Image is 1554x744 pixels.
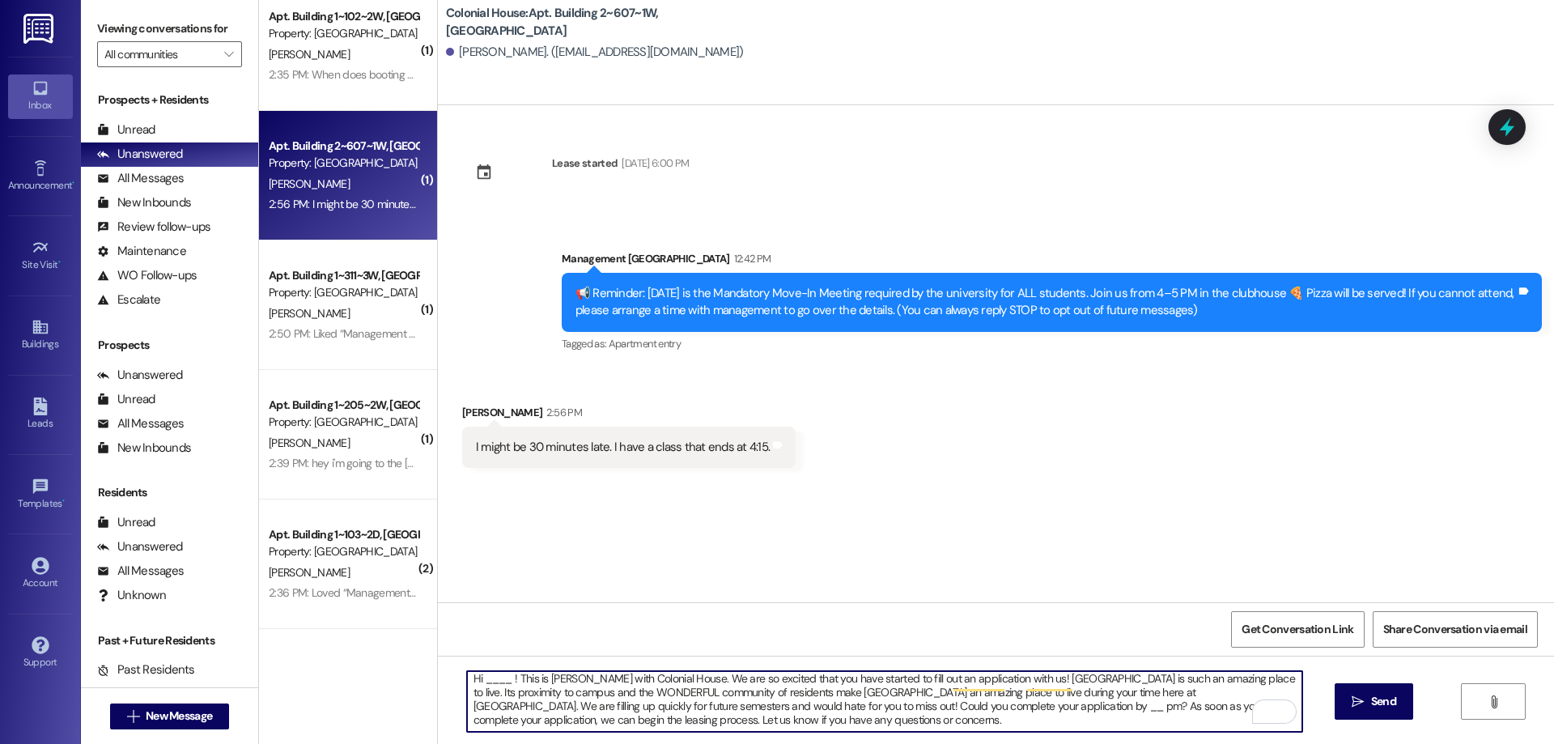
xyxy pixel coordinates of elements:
div: [PERSON_NAME] [462,404,796,427]
input: All communities [104,41,216,67]
div: Apt. Building 1~103~2D, [GEOGRAPHIC_DATA] [269,526,418,543]
span: Send [1371,693,1396,710]
textarea: To enrich screen reader interactions, please activate Accessibility in Grammarly extension settings [467,671,1302,732]
button: Get Conversation Link [1231,611,1364,648]
span: Share Conversation via email [1383,621,1527,638]
div: New Inbounds [97,194,191,211]
button: New Message [110,704,230,729]
div: Unanswered [97,146,183,163]
div: Property: [GEOGRAPHIC_DATA] [269,414,418,431]
div: 2:36 PM: Loved “Management Colonial House ([GEOGRAPHIC_DATA]): You are welcome to get the informa... [269,585,1219,600]
div: 2:56 PM: I might be 30 minutes late. I have a class that ends at 4:15. [269,197,584,211]
div: Escalate [97,291,160,308]
div: Unread [97,391,155,408]
div: Tagged as: [562,332,1542,355]
a: Leads [8,393,73,436]
div: I might be 30 minutes late. I have a class that ends at 4:15. [476,439,770,456]
label: Viewing conversations for [97,16,242,41]
i:  [1352,695,1364,708]
div: 2:39 PM: hey i'm going to the [DEMOGRAPHIC_DATA] at around 3:15 so i should be able to make it, i... [269,456,826,470]
div: Apt. Building 2~607~1W, [GEOGRAPHIC_DATA] [269,138,418,155]
span: [PERSON_NAME] [269,306,350,321]
span: [PERSON_NAME] [269,176,350,191]
a: Inbox [8,74,73,118]
div: New Inbounds [97,440,191,457]
div: Property: [GEOGRAPHIC_DATA] [269,284,418,301]
span: [PERSON_NAME] [269,47,350,62]
div: All Messages [97,563,184,580]
span: [PERSON_NAME] [269,565,350,580]
div: 2:35 PM: When does booting start?? [269,67,439,82]
i:  [224,48,233,61]
div: Prospects + Residents [81,91,258,108]
div: Unknown [97,587,166,604]
img: ResiDesk Logo [23,14,57,44]
div: All Messages [97,415,184,432]
div: Apt. Building 1~102~2W, [GEOGRAPHIC_DATA] [269,8,418,25]
button: Send [1335,683,1413,720]
span: Apartment entry [609,337,681,351]
div: Maintenance [97,243,186,260]
span: • [62,495,65,507]
div: Property: [GEOGRAPHIC_DATA] [269,25,418,42]
i:  [127,710,139,723]
div: Lease started [552,155,618,172]
span: New Message [146,708,212,725]
div: 2:56 PM [542,404,581,421]
div: [DATE] 6:00 PM [618,155,689,172]
div: Prospects [81,337,258,354]
span: • [58,257,61,268]
div: Property: [GEOGRAPHIC_DATA] [269,543,418,560]
div: Past Residents [97,661,195,678]
div: Unanswered [97,538,183,555]
span: Get Conversation Link [1242,621,1353,638]
div: Residents [81,484,258,501]
div: Review follow-ups [97,219,210,236]
div: Unanswered [97,367,183,384]
i:  [1488,695,1500,708]
div: Unread [97,121,155,138]
div: All Messages [97,170,184,187]
b: Colonial House: Apt. Building 2~607~1W, [GEOGRAPHIC_DATA] [446,5,770,40]
div: Apt. Building 1~311~3W, [GEOGRAPHIC_DATA] [269,267,418,284]
div: 12:42 PM [730,250,771,267]
a: Account [8,552,73,596]
div: Apt. Building 1~205~2W, [GEOGRAPHIC_DATA] [269,397,418,414]
div: Unread [97,514,155,531]
span: [PERSON_NAME] [269,436,350,450]
div: 📢 Reminder: [DATE] is the Mandatory Move-In Meeting required by the university for ALL students. ... [575,285,1516,320]
div: Past + Future Residents [81,632,258,649]
div: Management [GEOGRAPHIC_DATA] [562,250,1542,273]
span: • [72,177,74,189]
a: Support [8,631,73,675]
a: Site Visit • [8,234,73,278]
div: [PERSON_NAME]. ([EMAIL_ADDRESS][DOMAIN_NAME]) [446,44,744,61]
button: Share Conversation via email [1373,611,1538,648]
a: Templates • [8,473,73,517]
a: Buildings [8,313,73,357]
div: WO Follow-ups [97,267,197,284]
div: Property: [GEOGRAPHIC_DATA] [269,155,418,172]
